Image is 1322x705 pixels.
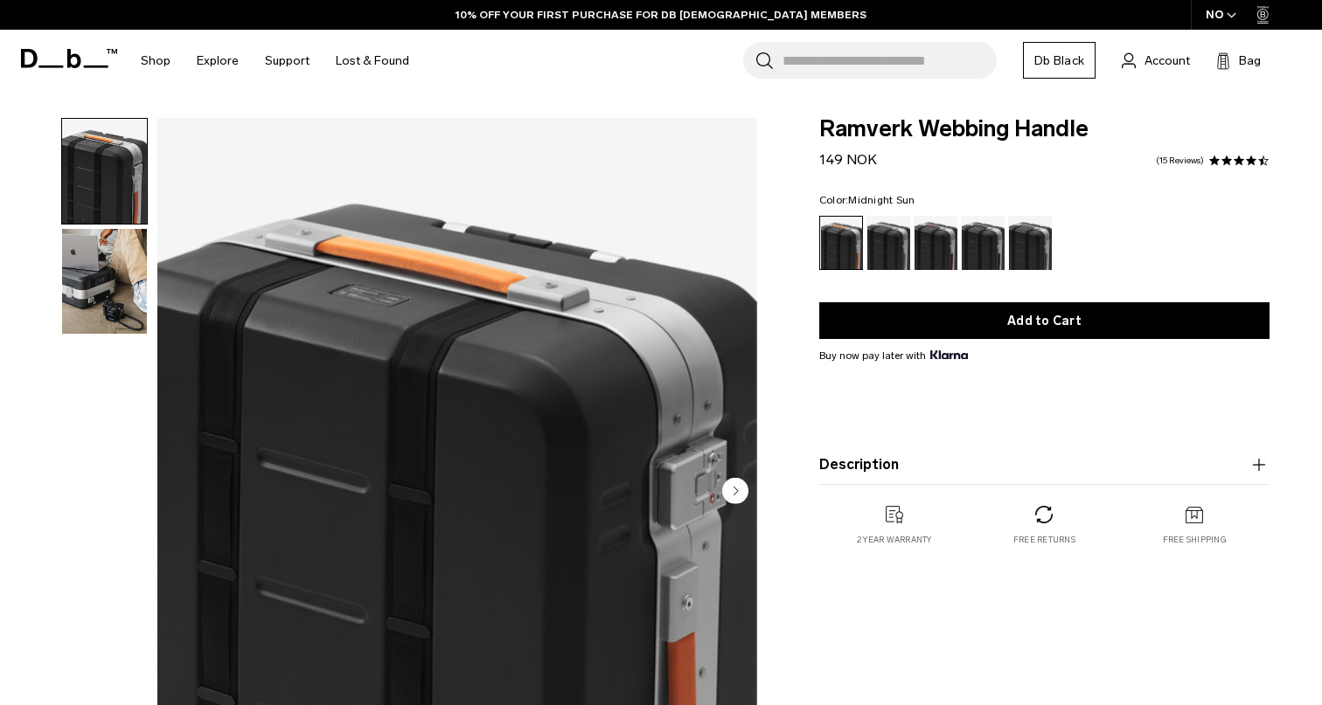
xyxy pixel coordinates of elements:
nav: Main Navigation [128,30,422,92]
a: Support [265,30,310,92]
a: Midnight Sun [819,216,863,270]
img: Ramverk_webbing_handle_10_15fb557d-de52-4826-94b1-6de6b72876d0.png [62,229,147,334]
a: 10% OFF YOUR FIRST PURCHASE FOR DB [DEMOGRAPHIC_DATA] MEMBERS [456,7,866,23]
img: Ramverk_webbing_handle_04.png [62,119,147,224]
a: Db Black [1023,42,1096,79]
button: Ramverk_webbing_handle_10_15fb557d-de52-4826-94b1-6de6b72876d0.png [61,228,148,335]
button: Description [819,454,1270,475]
a: Gneiss [1008,216,1052,270]
button: Next slide [722,477,748,507]
span: Account [1145,52,1190,70]
a: Lost & Found [336,30,409,92]
button: Add to Cart [819,302,1270,339]
a: Explore [197,30,239,92]
span: Midnight Sun [848,194,915,206]
a: Sage Green [866,216,910,270]
img: {"height" => 20, "alt" => "Klarna"} [930,350,968,359]
span: Ramverk Webbing Handle [819,118,1270,141]
a: Raspberry [914,216,957,270]
a: Account [1122,50,1190,71]
span: Bag [1239,52,1261,70]
button: Bag [1216,50,1261,71]
span: Buy now pay later with [819,348,968,363]
p: Free Returns [1013,534,1075,546]
span: 149 NOK [819,151,877,168]
legend: Color: [819,195,915,205]
p: 2 year warranty [857,534,932,546]
a: 15 reviews [1156,156,1204,165]
a: Black Out [961,216,1005,270]
p: Free Shipping [1163,534,1227,546]
a: Shop [141,30,170,92]
button: Ramverk_webbing_handle_04.png [61,118,148,225]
